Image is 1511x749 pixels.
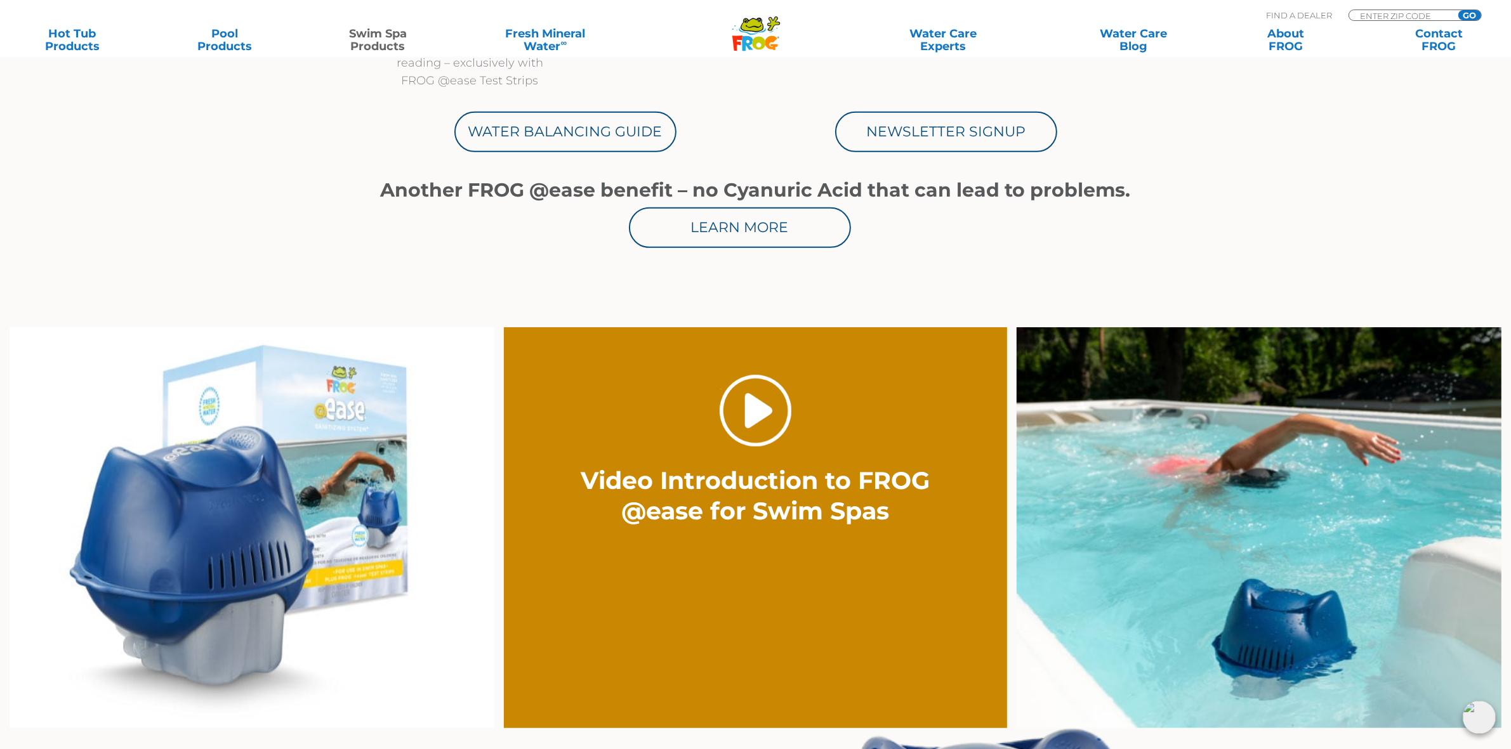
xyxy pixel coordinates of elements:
[1227,27,1345,53] a: AboutFROG
[720,375,791,446] a: Play Video
[1017,327,1501,728] img: ss-frog-ease-right-image
[1359,10,1444,21] input: Zip Code Form
[10,327,494,728] img: ss-frog-ease-left-image
[1463,701,1496,734] img: openIcon
[1380,27,1498,53] a: ContactFROG
[319,27,437,53] a: Swim SpaProducts
[629,207,851,248] a: Learn More
[835,112,1057,152] a: Newsletter Signup
[166,27,284,53] a: PoolProducts
[579,466,932,526] h2: Video Introduction to FROG @ease for Swim Spas
[1074,27,1192,53] a: Water CareBlog
[471,27,619,53] a: Fresh MineralWater∞
[375,179,1137,201] h1: Another FROG @ease benefit – no Cyanuric Acid that can lead to problems.
[561,37,567,48] sup: ∞
[1458,10,1481,20] input: GO
[847,27,1039,53] a: Water CareExperts
[13,27,131,53] a: Hot TubProducts
[388,36,553,89] p: Single color match for easy reading – exclusively with FROG @ease Test Strips
[454,112,676,152] a: Water Balancing Guide
[1266,10,1332,21] p: Find A Dealer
